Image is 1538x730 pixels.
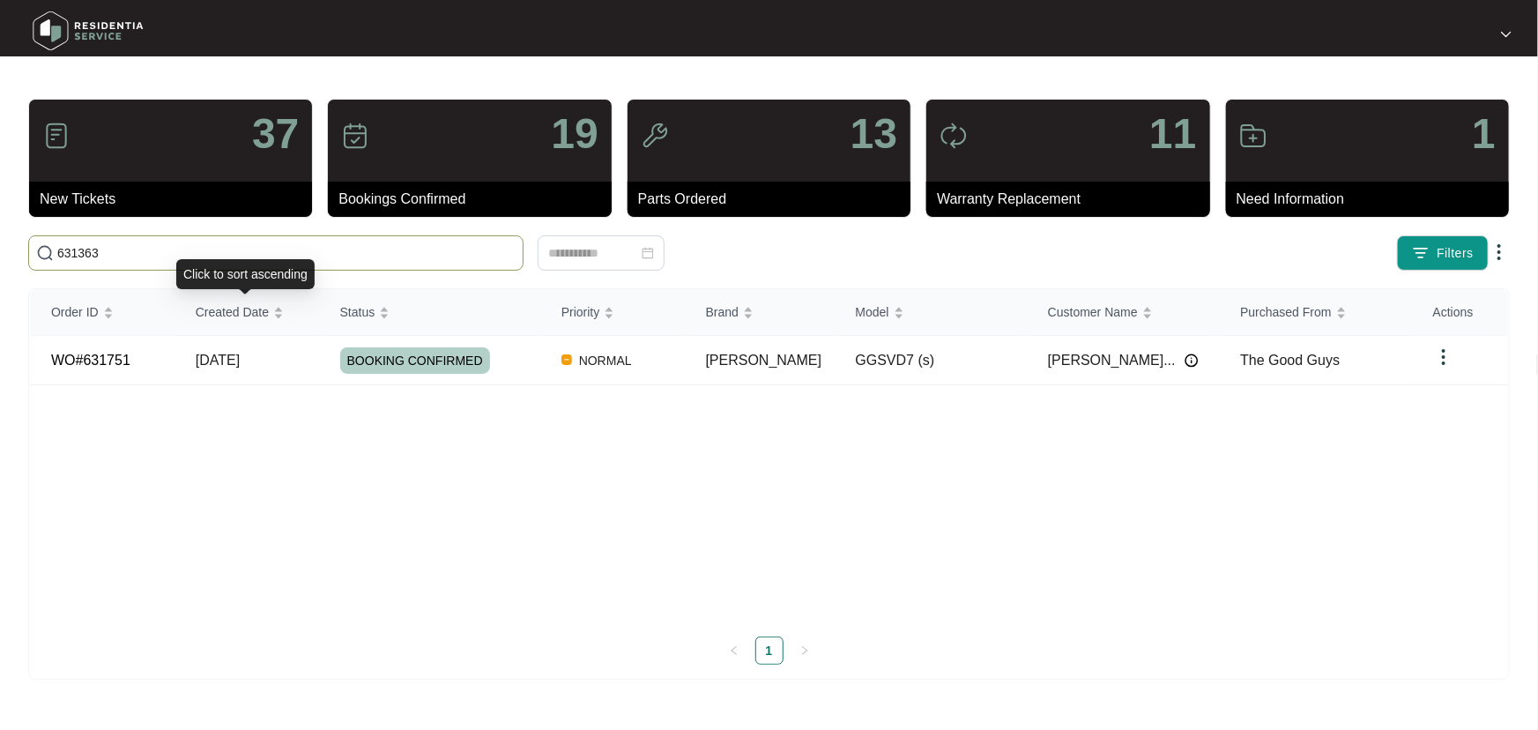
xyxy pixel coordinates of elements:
[1048,302,1138,322] span: Customer Name
[638,189,910,210] p: Parts Ordered
[196,353,240,368] span: [DATE]
[756,637,783,664] a: 1
[1433,346,1454,368] img: dropdown arrow
[176,259,315,289] div: Click to sort ascending
[551,113,598,155] p: 19
[338,189,611,210] p: Bookings Confirmed
[1240,353,1340,368] span: The Good Guys
[706,302,739,322] span: Brand
[729,645,739,656] span: left
[540,289,685,336] th: Priority
[799,645,810,656] span: right
[1472,113,1496,155] p: 1
[791,637,819,665] button: right
[685,289,835,336] th: Brand
[1027,289,1219,336] th: Customer Name
[340,347,490,374] span: BOOKING CONFIRMED
[1501,30,1512,39] img: dropdown arrow
[196,302,269,322] span: Created Date
[30,289,175,336] th: Order ID
[252,113,299,155] p: 37
[791,637,819,665] li: Next Page
[937,189,1209,210] p: Warranty Replacement
[40,189,312,210] p: New Tickets
[1240,302,1331,322] span: Purchased From
[1239,122,1267,150] img: icon
[1185,354,1199,368] img: Info icon
[42,122,71,150] img: icon
[1219,289,1411,336] th: Purchased From
[835,289,1027,336] th: Model
[706,353,822,368] span: [PERSON_NAME]
[51,302,99,322] span: Order ID
[851,113,897,155] p: 13
[561,354,572,365] img: Vercel Logo
[720,637,748,665] li: Previous Page
[835,336,1027,385] td: GGSVD7 (s)
[1048,350,1176,371] span: [PERSON_NAME]...
[1489,242,1510,263] img: dropdown arrow
[856,302,889,322] span: Model
[36,244,54,262] img: search-icon
[720,637,748,665] button: left
[755,637,784,665] li: 1
[319,289,540,336] th: Status
[1237,189,1509,210] p: Need Information
[1412,244,1430,262] img: filter icon
[940,122,968,150] img: icon
[1397,235,1489,271] button: filter iconFilters
[1437,244,1474,263] span: Filters
[175,289,319,336] th: Created Date
[1149,113,1196,155] p: 11
[572,350,639,371] span: NORMAL
[561,302,600,322] span: Priority
[641,122,669,150] img: icon
[1412,289,1508,336] th: Actions
[26,4,150,57] img: residentia service logo
[51,353,130,368] a: WO#631751
[57,243,516,263] input: Search by Order Id, Assignee Name, Customer Name, Brand and Model
[340,302,375,322] span: Status
[341,122,369,150] img: icon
